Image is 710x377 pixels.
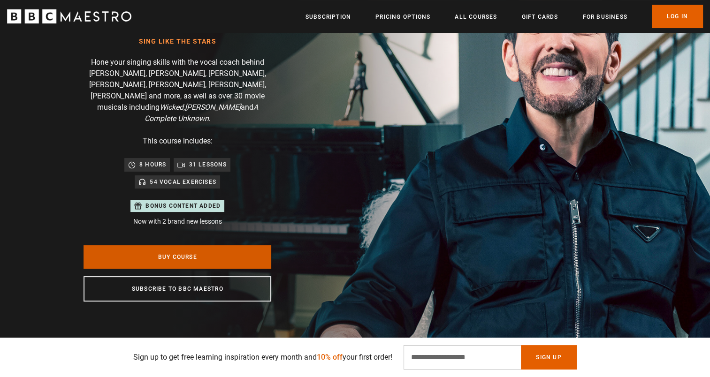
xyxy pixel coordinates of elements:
p: Hone your singing skills with the vocal coach behind [PERSON_NAME], [PERSON_NAME], [PERSON_NAME],... [84,57,271,124]
a: For business [582,12,627,22]
p: 8 hours [139,160,166,169]
a: Subscription [305,12,351,22]
p: Sign up to get free learning inspiration every month and your first order! [133,352,392,363]
a: Gift Cards [521,12,558,22]
p: Bonus content added [145,202,221,210]
svg: BBC Maestro [7,9,131,23]
i: A Complete Unknown [145,103,258,123]
nav: Primary [305,5,703,28]
h1: Sing Like the Stars [94,38,261,45]
a: All Courses [455,12,497,22]
a: Buy Course [84,245,271,269]
p: This course includes: [143,136,213,147]
p: 54 Vocal Exercises [150,177,216,187]
p: 31 lessons [189,160,227,169]
a: Log In [652,5,703,28]
button: Sign Up [521,345,576,369]
a: Pricing Options [375,12,430,22]
a: Subscribe to BBC Maestro [84,276,271,302]
i: Wicked [160,103,183,112]
i: [PERSON_NAME] [185,103,241,112]
span: 10% off [317,353,343,362]
p: Now with 2 brand new lessons [130,217,224,226]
